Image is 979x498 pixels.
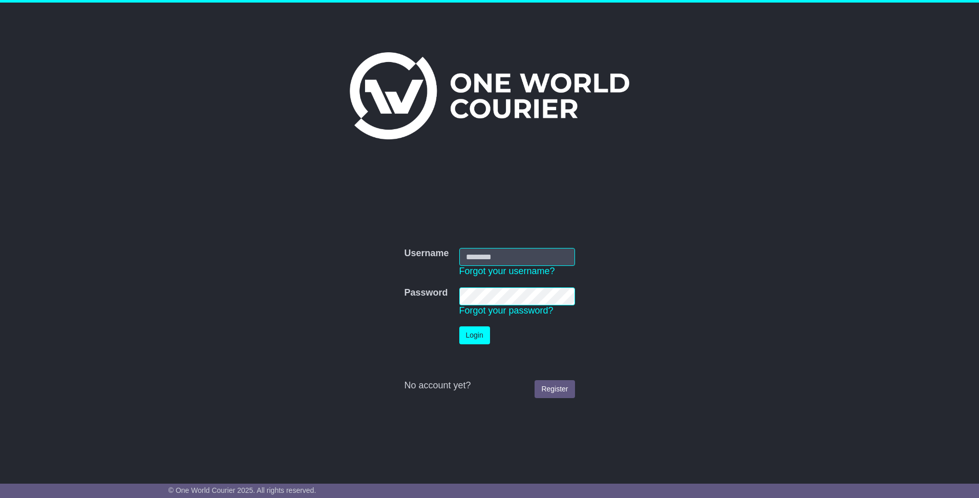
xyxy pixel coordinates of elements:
label: Username [404,248,449,259]
span: © One World Courier 2025. All rights reserved. [168,486,316,494]
a: Forgot your password? [459,305,554,316]
label: Password [404,287,448,299]
img: One World [350,52,629,139]
div: No account yet? [404,380,574,391]
button: Login [459,326,490,344]
a: Forgot your username? [459,266,555,276]
a: Register [535,380,574,398]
